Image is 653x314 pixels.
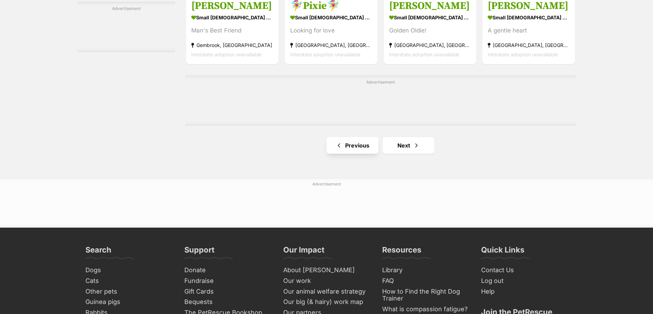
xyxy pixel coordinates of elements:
[382,245,421,259] h3: Resources
[290,51,360,57] span: Interstate adoption unavailable
[191,40,273,50] strong: Gembrook, [GEOGRAPHIC_DATA]
[379,286,471,304] a: How to Find the Right Dog Trainer
[182,286,274,297] a: Gift Cards
[185,137,576,154] nav: Pagination
[389,12,471,22] strong: small [DEMOGRAPHIC_DATA] Dog
[185,75,576,126] div: Advertisement
[182,276,274,286] a: Fundraise
[184,245,214,259] h3: Support
[379,265,471,276] a: Library
[85,245,111,259] h3: Search
[280,276,373,286] a: Our work
[83,265,175,276] a: Dogs
[83,276,175,286] a: Cats
[182,297,274,307] a: Bequests
[182,265,274,276] a: Donate
[326,137,378,154] a: Previous page
[290,12,372,22] strong: small [DEMOGRAPHIC_DATA] Dog
[280,265,373,276] a: About [PERSON_NAME]
[280,297,373,307] a: Our big (& hairy) work map
[389,51,459,57] span: Interstate adoption unavailable
[191,26,273,35] div: Man's Best Friend
[77,2,175,52] div: Advertisement
[481,245,524,259] h3: Quick Links
[83,297,175,307] a: Guinea pigs
[478,286,570,297] a: Help
[488,51,558,57] span: Interstate adoption unavailable
[488,26,570,35] div: A gentle heart
[379,276,471,286] a: FAQ
[283,245,324,259] h3: Our Impact
[389,40,471,50] strong: [GEOGRAPHIC_DATA], [GEOGRAPHIC_DATA]
[290,40,372,50] strong: [GEOGRAPHIC_DATA], [GEOGRAPHIC_DATA]
[383,137,434,154] a: Next page
[389,26,471,35] div: Golden Oldie!
[191,51,261,57] span: Interstate adoption unavailable
[191,12,273,22] strong: small [DEMOGRAPHIC_DATA] Dog
[488,12,570,22] strong: small [DEMOGRAPHIC_DATA] Dog
[290,26,372,35] div: Looking for love
[83,286,175,297] a: Other pets
[478,276,570,286] a: Log out
[478,265,570,276] a: Contact Us
[280,286,373,297] a: Our animal welfare strategy
[488,40,570,50] strong: [GEOGRAPHIC_DATA], [GEOGRAPHIC_DATA]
